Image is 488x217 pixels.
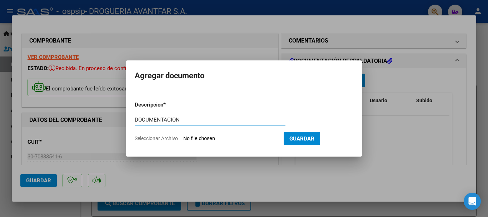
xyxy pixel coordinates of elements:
[135,69,353,83] h2: Agregar documento
[284,132,320,145] button: Guardar
[135,101,200,109] p: Descripcion
[289,135,314,142] span: Guardar
[135,135,178,141] span: Seleccionar Archivo
[464,193,481,210] div: Open Intercom Messenger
